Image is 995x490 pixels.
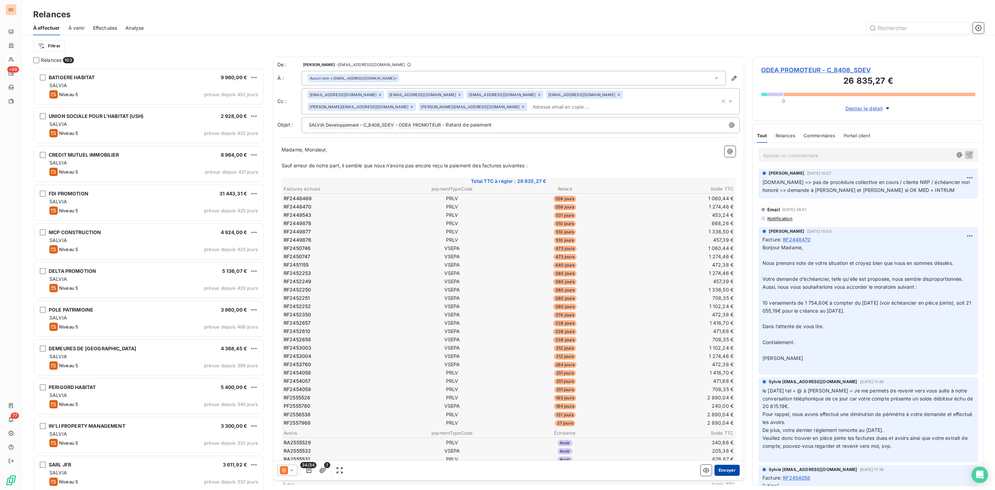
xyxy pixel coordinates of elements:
td: 340,66 € [622,439,734,446]
span: Niveau 5 [59,440,78,446]
button: Envoyer [714,465,740,476]
span: +99 [7,66,19,73]
span: [EMAIL_ADDRESS][DOMAIN_NAME] [548,93,615,97]
span: prévue depuis 432 jours [204,130,258,136]
span: 9 960,00 € [221,74,247,80]
span: Objet : [277,122,293,128]
td: VSEPA [396,327,509,335]
span: 380 jours [553,295,577,302]
span: 3 300,00 € [221,423,247,429]
span: [PERSON_NAME][EMAIL_ADDRESS][DOMAIN_NAME] [421,105,520,109]
span: CREDIT MUTUEL IMMOBILIER [49,152,119,158]
span: RF2448470 [783,236,811,243]
td: 708,35 € [622,294,734,302]
td: VSEPA [396,344,509,352]
span: SALVIA [49,121,67,127]
td: VSEPA [396,361,509,368]
span: De plus, votre dernier règlement remonte au [DATE]. [762,427,884,433]
span: prévue depuis 340 jours [204,401,258,407]
td: 205,38 € [622,447,734,455]
td: 472,38 € [622,361,734,368]
span: [EMAIL_ADDRESS][DOMAIN_NAME] [389,93,456,97]
span: 4 924,00 € [221,229,247,235]
span: 312 jours [554,345,576,351]
span: 380 jours [553,287,577,293]
span: Madame, Monsieur, [282,147,327,152]
span: le [DATE] tel + @ à [PERSON_NAME] = Je me permets de revenir vers vous suite à notre conversation... [762,388,974,409]
td: 2 890,04 € [622,419,734,427]
th: Solde TTC [622,429,734,437]
td: VSEPA [396,269,509,277]
span: RF2452251 [284,295,310,302]
span: Tout [757,133,767,138]
span: Autre [283,482,693,487]
span: 4 368,45 € [221,345,247,351]
span: 184 jours [554,403,576,409]
td: 471,68 € [622,327,734,335]
span: 559 jours [553,204,576,210]
td: PRLV [396,439,509,446]
span: 8 964,00 € [221,152,247,158]
span: 380 jours [553,270,577,277]
th: paymentTypeCode [396,429,509,437]
th: Retard [509,185,621,193]
span: Niveau 5 [59,169,78,175]
span: RF2454059 [284,386,311,393]
span: RF2452610 [284,328,310,335]
label: Cc : [277,98,302,105]
td: PRLV [396,386,509,393]
h3: 26 835,27 € [761,75,975,89]
td: PRLV [396,228,509,235]
td: VSEPA [396,253,509,260]
span: Niveau 5 [59,401,78,407]
th: paymentTypeCode [396,185,509,193]
td: VSEPA [396,311,509,318]
span: PERIGORD HABITAT [49,384,96,390]
span: Portail client [844,133,870,138]
td: 1 102,24 € [622,344,734,352]
span: C_8408_SDEV [362,121,395,129]
span: 103 [63,57,74,63]
span: prévue depuis 406 jours [204,324,258,330]
span: [DATE] 17:19 [860,468,883,472]
span: BATIGERE HABITAT [49,74,95,80]
span: Dans l’attente de vous lire. [762,323,824,329]
th: Factures échues [283,185,396,193]
span: RF2448470 [284,203,311,210]
span: prévue depuis 398 jours [204,363,258,368]
span: [PERSON_NAME] [762,355,803,361]
span: RF2448469 [284,195,312,202]
span: 338 jours [553,320,577,326]
span: Avoir [558,440,572,446]
span: RF2453760 [284,361,311,368]
span: RF2450746 [284,245,311,252]
td: 1 274,46 € [622,253,734,260]
td: 2 890,04 € [622,394,734,401]
span: 510 jours [554,237,576,243]
th: Échéance [509,429,621,437]
td: 472,38 € [622,311,734,318]
span: RF2453004 [284,353,311,360]
span: Niveau 5 [59,92,78,97]
span: RF2454057 [284,378,311,385]
span: 2 928,00 € [221,113,247,119]
img: Logo LeanPay [6,475,17,486]
span: 31 443,31 € [219,191,247,196]
td: 1 336,50 € [622,228,734,235]
span: 3 611,92 € [223,462,247,468]
span: RF2452657 [284,320,311,326]
span: Sauf erreur de notre part, il semble que nous n’avons pas encore reçu le paiement des factures su... [282,163,528,168]
span: Niveau 5 [59,208,78,213]
td: VSEPA [396,319,509,327]
td: 1 274,46 € [622,352,734,360]
td: VSEPA [396,303,509,310]
span: PF2555780 [284,403,310,409]
span: RF2452252 [284,303,311,310]
span: RF2454058 [783,474,810,481]
span: RF2452250 [284,286,311,293]
span: 380 jours [553,304,577,310]
span: Solde TTC [693,482,735,487]
span: RF2452249 [284,278,311,285]
span: 0 [782,98,785,104]
span: Déplier le détail [845,105,883,112]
